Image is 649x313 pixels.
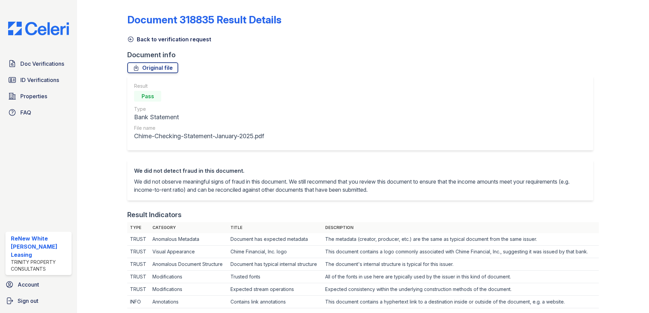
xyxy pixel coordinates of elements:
[228,296,322,308] td: Contains link annotations
[127,283,150,296] td: TRUST
[20,92,47,100] span: Properties
[228,222,322,233] th: Title
[127,296,150,308] td: INFO
[228,283,322,296] td: Expected stream operations
[322,246,599,258] td: This document contains a logo commonly associated with Chime Financial, Inc., suggesting it was i...
[20,76,59,84] span: ID Verifications
[322,222,599,233] th: Description
[20,108,31,117] span: FAQ
[322,283,599,296] td: Expected consistency within the underlying construction methods of the document.
[150,296,228,308] td: Annotations
[134,83,264,89] div: Result
[127,258,150,271] td: TRUST
[3,22,74,35] img: CE_Logo_Blue-a8612792a0a2168367f1c8372b55b34899dd931a85d93a1a3d3e32e68fde9ad4.png
[127,246,150,258] td: TRUST
[127,14,281,26] a: Document 318835 Result Details
[150,271,228,283] td: Modifications
[322,258,599,271] td: The document's internal structure is typical for this issuer.
[150,222,228,233] th: Category
[127,222,150,233] th: Type
[18,280,39,289] span: Account
[127,35,211,43] a: Back to verification request
[127,50,599,60] div: Document info
[228,271,322,283] td: Trusted fonts
[322,271,599,283] td: All of the fonts in use here are typically used by the issuer in this kind of document.
[127,210,182,220] div: Result Indicators
[134,106,264,112] div: Type
[127,233,150,246] td: TRUST
[5,106,72,119] a: FAQ
[134,112,264,122] div: Bank Statement
[228,233,322,246] td: Document has expected metadata
[5,89,72,103] a: Properties
[127,62,178,73] a: Original file
[5,73,72,87] a: ID Verifications
[5,57,72,70] a: Doc Verifications
[134,167,587,175] div: We did not detect fraud in this document.
[150,246,228,258] td: Visual Appearance
[228,258,322,271] td: Document has typical internal structure
[134,125,264,131] div: File name
[20,60,64,68] span: Doc Verifications
[150,258,228,271] td: Anomalous Document Structure
[127,271,150,283] td: TRUST
[150,233,228,246] td: Anomalous Metadata
[134,131,264,141] div: Chime-Checking-Statement-January-2025.pdf
[11,259,69,272] div: Trinity Property Consultants
[228,246,322,258] td: Chime Financial, Inc. logo
[150,283,228,296] td: Modifications
[11,234,69,259] div: ReNew White [PERSON_NAME] Leasing
[134,91,161,102] div: Pass
[18,297,38,305] span: Sign out
[322,296,599,308] td: This document contains a hyphertext link to a destination inside or outside of the document, e.g....
[322,233,599,246] td: The metadata (creator, producer, etc.) are the same as typical document from the same issuer.
[3,278,74,291] a: Account
[3,294,74,308] a: Sign out
[134,178,587,194] p: We did not observe meaningful signs of fraud in this document. We still recommend that you review...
